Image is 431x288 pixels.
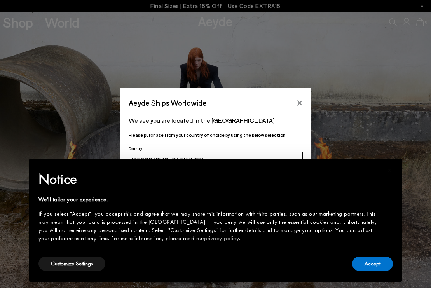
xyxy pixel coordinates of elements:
p: We see you are located in the [GEOGRAPHIC_DATA] [129,116,303,125]
button: Close [294,97,305,109]
button: Customize Settings [38,257,105,271]
span: Aeyde Ships Worldwide [129,96,207,110]
a: privacy policy [204,234,239,242]
p: Please purchase from your country of choice by using the below selection: [129,131,303,139]
div: If you select "Accept", you accept this and agree that we may share this information with third p... [38,210,380,243]
button: Close this notice [380,161,399,180]
span: Country [129,146,142,151]
h2: Notice [38,169,380,189]
span: × [387,164,392,176]
button: Accept [352,257,393,271]
div: We'll tailor your experience. [38,195,380,204]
